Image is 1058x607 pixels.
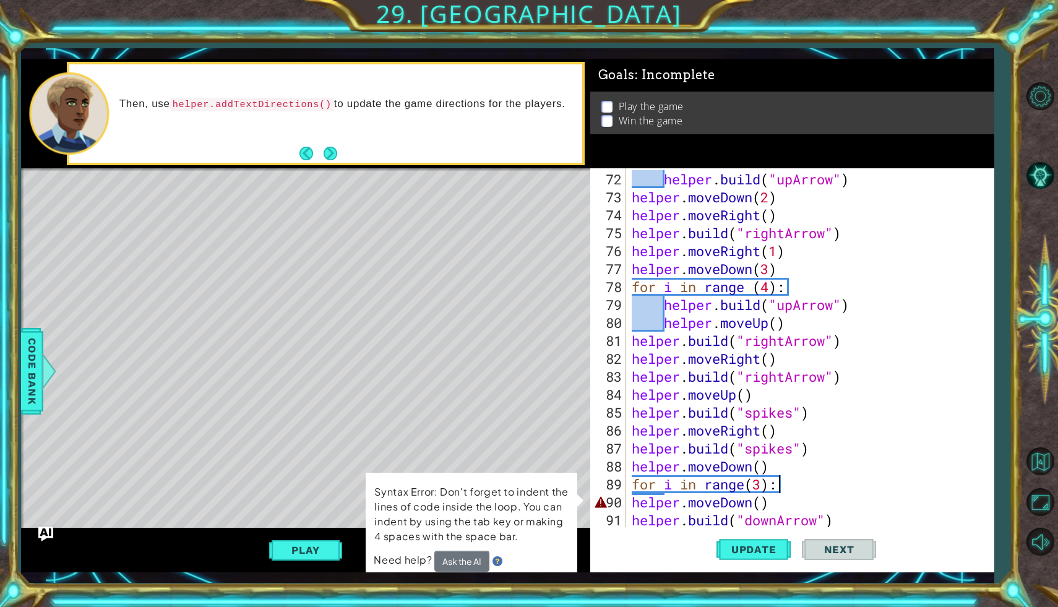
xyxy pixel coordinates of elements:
[593,188,626,206] div: 73
[434,551,489,572] button: Ask the AI
[269,538,342,562] button: Play
[1022,484,1058,520] button: Maximize Browser
[593,350,626,368] div: 82
[719,543,789,556] span: Update
[593,421,626,439] div: 86
[593,475,626,493] div: 89
[1022,524,1058,560] button: Mute
[1022,442,1058,483] a: Back to Map
[593,493,626,511] div: 90
[1022,157,1058,193] button: AI Hint
[593,439,626,457] div: 87
[1022,78,1058,114] button: Level Options
[716,530,791,570] button: Update
[598,67,715,83] span: Goals
[119,97,574,111] p: Then, use to update the game directions for the players.
[1022,444,1058,480] button: Back to Map
[593,457,626,475] div: 88
[593,314,626,332] div: 80
[492,556,502,566] img: Hint
[593,296,626,314] div: 79
[593,385,626,403] div: 84
[593,332,626,350] div: 81
[593,403,626,421] div: 85
[812,543,867,556] span: Next
[299,147,324,160] button: Back
[374,554,434,567] span: Need help?
[593,278,626,296] div: 78
[635,67,715,82] span: : Incomplete
[593,242,626,260] div: 76
[593,260,626,278] div: 77
[619,100,684,113] p: Play the game
[802,530,876,570] button: Next
[38,527,53,541] button: Ask AI
[22,334,42,409] span: Code Bank
[593,224,626,242] div: 75
[619,114,683,127] p: Win the game
[593,206,626,224] div: 74
[374,484,569,544] p: Syntax Error: Don't forget to indent the lines of code inside the loop. You can indent by using t...
[593,368,626,385] div: 83
[324,147,337,160] button: Next
[170,98,334,111] code: helper.addTextDirections()
[593,170,626,188] div: 72
[593,511,626,529] div: 91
